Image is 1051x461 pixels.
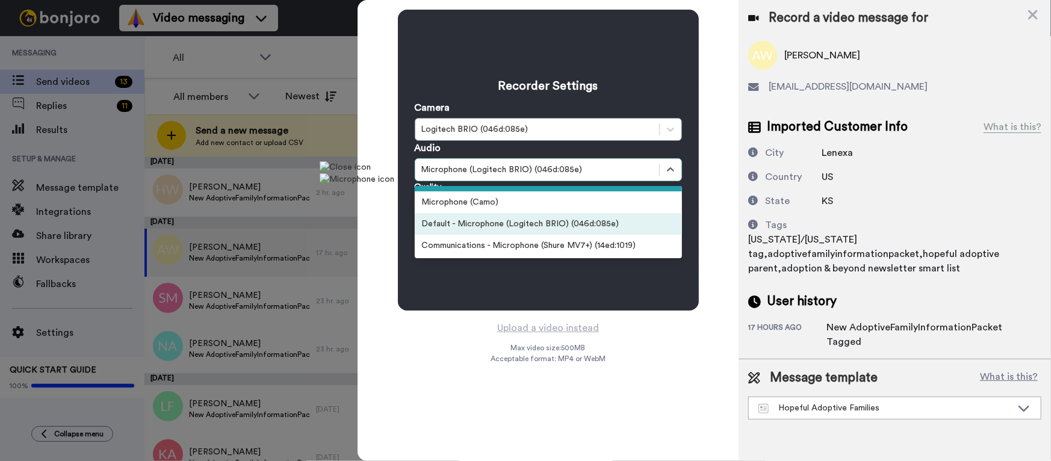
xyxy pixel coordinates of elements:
span: Imported Customer Info [767,118,908,136]
img: Microphone icon [320,173,394,185]
span: KS [822,196,833,206]
span: Acceptable format: MP4 or WebM [491,354,606,364]
span: US [822,172,833,182]
div: City [765,146,784,160]
img: Close icon [320,161,371,173]
span: Max video size: 500 MB [511,343,586,353]
div: Tags [765,218,787,232]
div: Hopeful Adoptive Families [758,402,1012,414]
div: Communications - Microphone (Shure MV7+) (14ed:1019) [415,235,682,256]
div: Microphone (Camo) [415,191,682,213]
label: Camera [415,101,450,115]
span: [US_STATE]/[US_STATE] tag,adoptivefamilyinformationpacket,hopeful adoptive parent,adoption & beyo... [748,235,999,273]
h3: Recorder Settings [415,78,682,94]
label: Quality [415,181,442,193]
div: What is this? [984,120,1041,134]
button: Upload a video instead [494,320,603,336]
div: Logitech BRIO (046d:085e) [421,123,653,135]
div: Country [765,170,802,184]
img: Message-temps.svg [758,404,769,413]
div: Default - Microphone (Logitech BRIO) (046d:085e) [415,213,682,235]
span: User history [767,292,837,311]
div: State [765,194,790,208]
button: What is this? [976,369,1041,387]
span: Message template [770,369,878,387]
div: Microphone (Logitech BRIO) (046d:085e) [421,164,653,176]
div: New AdoptiveFamilyInformationPacket Tagged [826,320,1019,349]
span: Lenexa [822,148,853,158]
div: 17 hours ago [748,323,826,349]
span: [EMAIL_ADDRESS][DOMAIN_NAME] [769,79,928,94]
label: Audio [415,141,441,155]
